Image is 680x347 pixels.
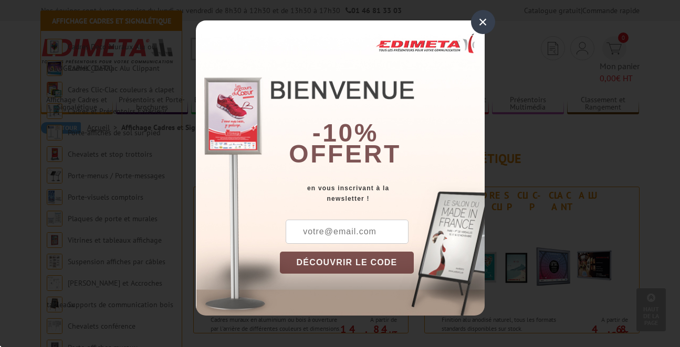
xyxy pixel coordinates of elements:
[280,183,485,204] div: en vous inscrivant à la newsletter !
[286,220,409,244] input: votre@email.com
[289,140,401,168] font: offert
[312,119,379,147] b: -10%
[471,10,495,34] div: ×
[280,252,414,274] button: DÉCOUVRIR LE CODE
